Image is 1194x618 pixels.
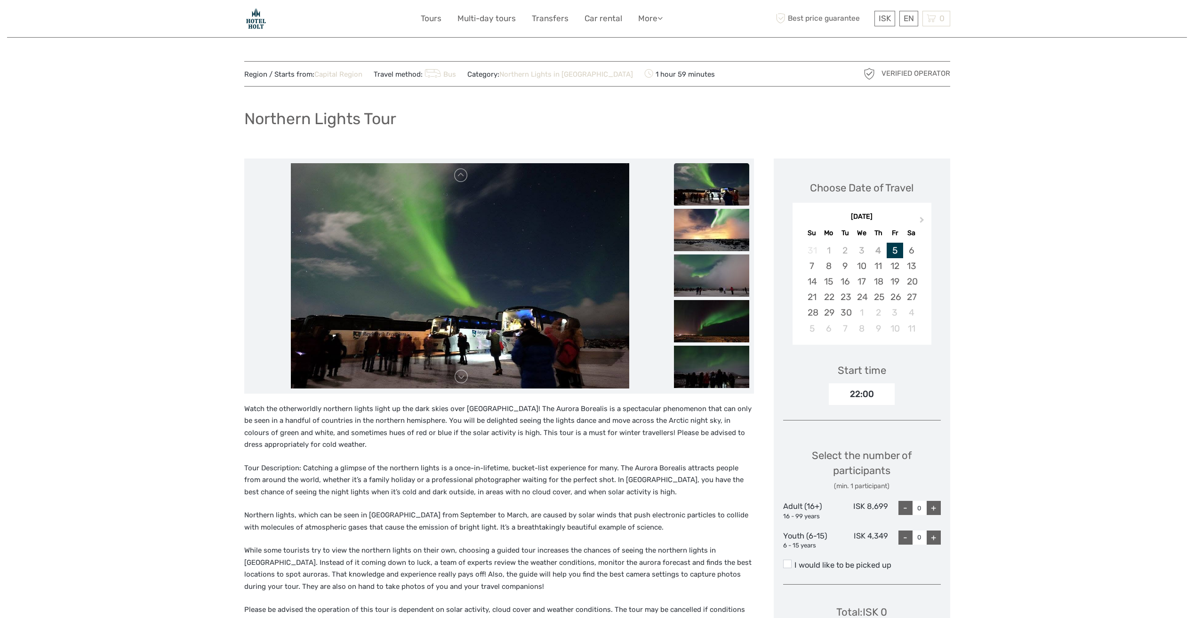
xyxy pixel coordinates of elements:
span: Verified Operator [881,69,950,79]
div: Choose Wednesday, September 24th, 2025 [853,289,870,305]
div: Choose Wednesday, September 10th, 2025 [853,258,870,274]
div: Tu [837,227,853,239]
div: Choose Wednesday, October 8th, 2025 [853,321,870,336]
div: Choose Saturday, October 11th, 2025 [903,321,920,336]
a: Transfers [532,12,569,25]
div: + [927,531,941,545]
a: Northern Lights in [GEOGRAPHIC_DATA] [499,70,633,79]
img: 2492fac415e24d1796af985dd270d825_slider_thumbnail.jpg [674,254,749,297]
img: 704855ef3c2d4f8b9723ffdf53f3c0a2_slider_thumbnail.jpg [674,163,749,206]
div: 22:00 [829,383,895,405]
div: Adult (16+) [783,501,836,521]
div: month 2025-09 [795,243,928,336]
div: Not available Sunday, August 31st, 2025 [804,243,820,258]
span: Best price guarantee [774,11,872,26]
div: Th [870,227,887,239]
a: Capital Region [314,70,362,79]
div: Choose Saturday, September 13th, 2025 [903,258,920,274]
a: Car rental [585,12,622,25]
div: Choose Saturday, October 4th, 2025 [903,305,920,320]
div: Sa [903,227,920,239]
div: Choose Date of Travel [810,181,914,195]
div: (min. 1 participant) [783,482,941,491]
p: While some tourists try to view the northern lights on their own, choosing a guided tour increase... [244,545,754,593]
span: 1 hour 59 minutes [644,67,715,80]
div: Choose Sunday, October 5th, 2025 [804,321,820,336]
div: Choose Thursday, October 2nd, 2025 [870,305,887,320]
div: ISK 4,349 [835,531,888,550]
div: Mo [820,227,837,239]
div: Choose Friday, September 19th, 2025 [887,274,903,289]
span: ISK [879,14,891,23]
div: Choose Friday, October 3rd, 2025 [887,305,903,320]
div: 6 - 15 years [783,541,836,550]
div: + [927,501,941,515]
div: Choose Tuesday, September 23rd, 2025 [837,289,853,305]
div: [DATE] [793,212,931,222]
div: Not available Monday, September 1st, 2025 [820,243,837,258]
a: Multi-day tours [457,12,516,25]
img: Hotel Holt [244,7,268,30]
div: Choose Friday, September 12th, 2025 [887,258,903,274]
div: Not available Tuesday, September 2nd, 2025 [837,243,853,258]
div: Select the number of participants [783,448,941,491]
div: Choose Sunday, September 7th, 2025 [804,258,820,274]
div: Choose Saturday, September 6th, 2025 [903,243,920,258]
img: e56a86adebe64551aabf7bd4f0d28674_slider_thumbnail.jpg [674,300,749,342]
div: Choose Thursday, September 25th, 2025 [870,289,887,305]
h1: Northern Lights Tour [244,109,396,128]
div: Youth (6-15) [783,531,836,550]
div: 16 - 99 years [783,512,836,521]
div: Fr [887,227,903,239]
div: Start time [838,363,886,378]
span: Region / Starts from: [244,70,362,79]
div: Choose Wednesday, October 1st, 2025 [853,305,870,320]
div: EN [899,11,918,26]
a: Tours [421,12,441,25]
div: Choose Thursday, September 18th, 2025 [870,274,887,289]
img: verified_operator_grey_128.png [862,66,877,81]
label: I would like to be picked up [783,560,941,571]
div: Choose Wednesday, September 17th, 2025 [853,274,870,289]
img: c955290ebf714df6a548ac37fde6f124_slider_thumbnail.jpg [674,209,749,251]
div: Choose Thursday, September 11th, 2025 [870,258,887,274]
div: Choose Thursday, October 9th, 2025 [870,321,887,336]
div: ISK 8,699 [835,501,888,521]
div: Su [804,227,820,239]
div: Choose Sunday, September 21st, 2025 [804,289,820,305]
div: Choose Tuesday, September 16th, 2025 [837,274,853,289]
div: Not available Thursday, September 4th, 2025 [870,243,887,258]
div: Not available Wednesday, September 3rd, 2025 [853,243,870,258]
div: - [898,501,913,515]
span: Travel method: [374,67,457,80]
p: Tour Description: Catching a glimpse of the northern lights is a once-in-lifetime, bucket-list ex... [244,462,754,499]
button: Next Month [915,214,930,230]
div: Choose Monday, September 15th, 2025 [820,274,837,289]
div: Choose Monday, September 22nd, 2025 [820,289,837,305]
div: Choose Saturday, September 27th, 2025 [903,289,920,305]
div: Choose Monday, October 6th, 2025 [820,321,837,336]
div: Choose Friday, October 10th, 2025 [887,321,903,336]
img: 704855ef3c2d4f8b9723ffdf53f3c0a2_main_slider.jpg [291,163,630,389]
div: We [853,227,870,239]
span: Category: [467,70,633,79]
div: Choose Tuesday, September 30th, 2025 [837,305,853,320]
div: Choose Saturday, September 20th, 2025 [903,274,920,289]
div: Choose Tuesday, September 9th, 2025 [837,258,853,274]
div: - [898,531,913,545]
div: Choose Friday, September 26th, 2025 [887,289,903,305]
p: Northern lights, which can be seen in [GEOGRAPHIC_DATA] from September to March, are caused by so... [244,509,754,533]
div: Choose Sunday, September 28th, 2025 [804,305,820,320]
div: Choose Sunday, September 14th, 2025 [804,274,820,289]
span: 0 [938,14,946,23]
div: Choose Monday, September 29th, 2025 [820,305,837,320]
div: Choose Friday, September 5th, 2025 [887,243,903,258]
a: More [638,12,663,25]
a: Bus [423,70,457,79]
img: 148c9a3794844f2d8dad0b603144939c_slider_thumbnail.jpg [674,346,749,388]
div: Choose Monday, September 8th, 2025 [820,258,837,274]
button: Open LiveChat chat widget [108,15,120,26]
p: Watch the otherworldly northern lights light up the dark skies over [GEOGRAPHIC_DATA]! The Aurora... [244,403,754,451]
div: Choose Tuesday, October 7th, 2025 [837,321,853,336]
p: We're away right now. Please check back later! [13,16,106,24]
